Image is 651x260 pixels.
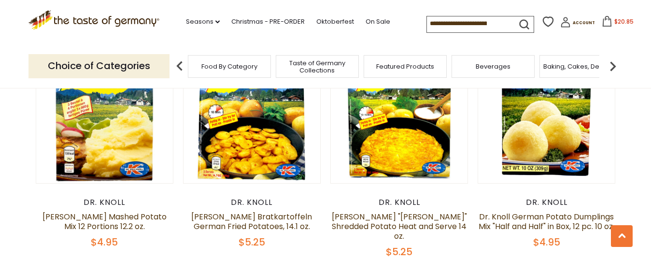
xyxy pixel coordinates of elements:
[279,59,356,74] a: Taste of Germany Collections
[560,17,595,31] a: Account
[331,47,467,184] img: Dr.
[330,198,468,207] div: Dr. Knoll
[316,16,354,27] a: Oktoberfest
[36,198,173,207] div: Dr. Knoll
[36,47,173,184] img: Dr.
[28,54,170,78] p: Choice of Categories
[543,63,618,70] a: Baking, Cakes, Desserts
[597,16,638,30] button: $20.85
[184,47,320,184] img: Dr.
[366,16,390,27] a: On Sale
[479,211,614,232] a: Dr. Knoll German Potato Dumplings Mix "Half and Half" in Box, 12 pc. 10 oz.
[91,235,118,249] span: $4.95
[478,47,615,184] img: Dr.
[42,211,167,232] a: [PERSON_NAME] Mashed Potato Mix 12 Portions 12.2 oz.
[332,211,467,242] a: [PERSON_NAME] "[PERSON_NAME]" Shredded Potato Heat and Serve 14 oz.
[239,235,265,249] span: $5.25
[183,198,321,207] div: Dr. Knoll
[191,211,312,232] a: [PERSON_NAME] Bratkartoffeln German Fried Potatoes, 14.1 oz.
[376,63,434,70] a: Featured Products
[614,17,634,26] span: $20.85
[170,57,189,76] img: previous arrow
[533,235,560,249] span: $4.95
[386,245,412,259] span: $5.25
[603,57,623,76] img: next arrow
[573,20,595,26] span: Account
[231,16,305,27] a: Christmas - PRE-ORDER
[201,63,257,70] a: Food By Category
[476,63,510,70] a: Beverages
[478,198,615,207] div: Dr. Knoll
[186,16,220,27] a: Seasons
